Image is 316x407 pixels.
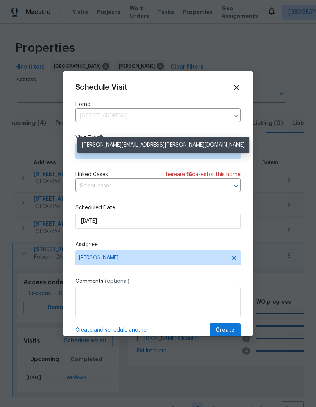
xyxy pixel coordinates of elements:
button: Create [210,323,241,337]
span: Create and schedule another [75,326,149,334]
label: Scheduled Date [75,204,241,212]
span: [PERSON_NAME] [79,255,227,261]
span: There are case s for this home [163,171,241,178]
label: Home [75,101,241,108]
span: Create [216,326,235,335]
label: Assignee [75,241,241,248]
input: Select cases [75,180,219,192]
span: Schedule Visit [75,84,127,91]
input: M/D/YYYY [75,214,241,229]
span: Close [232,83,241,92]
label: Visit Type [75,134,241,142]
div: [PERSON_NAME][EMAIL_ADDRESS][PERSON_NAME][DOMAIN_NAME] [77,137,249,153]
span: Linked Cases [75,171,108,178]
span: 16 [186,172,192,177]
button: Open [231,181,241,191]
label: Comments [75,278,241,285]
span: (optional) [105,279,130,284]
input: Enter in an address [75,110,229,122]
